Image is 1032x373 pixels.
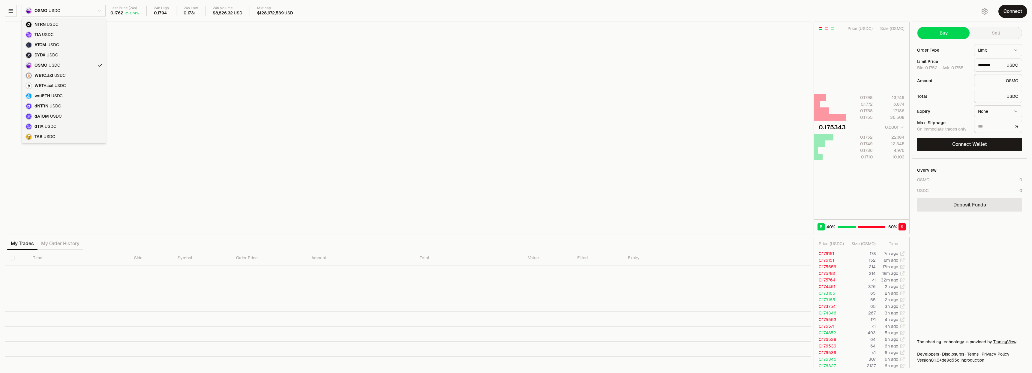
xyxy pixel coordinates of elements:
[42,32,53,38] span: USDC
[45,124,56,129] span: USDC
[54,73,66,78] span: USDC
[26,63,31,68] img: OSMO Logo
[46,53,58,58] span: USDC
[34,104,48,109] span: dNTRN
[34,83,53,89] span: WETH.axl
[34,93,50,99] span: wstETH
[26,83,31,89] img: WETH.axl Logo
[34,53,45,58] span: DYDX
[34,32,41,38] span: TIA
[49,63,60,68] span: USDC
[34,63,47,68] span: OSMO
[26,134,31,140] img: TAB Logo
[26,22,31,27] img: NTRN Logo
[55,83,66,89] span: USDC
[51,93,63,99] span: USDC
[26,114,31,119] img: dATOM Logo
[26,53,31,58] img: DYDX Logo
[34,42,46,48] span: ATOM
[34,73,53,78] span: WBTC.axl
[34,114,49,119] span: dATOM
[26,124,31,129] img: dTIA Logo
[47,22,58,27] span: USDC
[50,114,61,119] span: USDC
[34,22,46,27] span: NTRN
[34,134,42,140] span: TAB
[26,32,31,38] img: TIA Logo
[26,42,31,48] img: ATOM Logo
[26,93,31,99] img: wstETH Logo
[26,104,31,109] img: dNTRN Logo
[26,73,31,78] img: WBTC.axl Logo
[47,42,59,48] span: USDC
[34,124,43,129] span: dTIA
[43,134,55,140] span: USDC
[49,104,61,109] span: USDC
